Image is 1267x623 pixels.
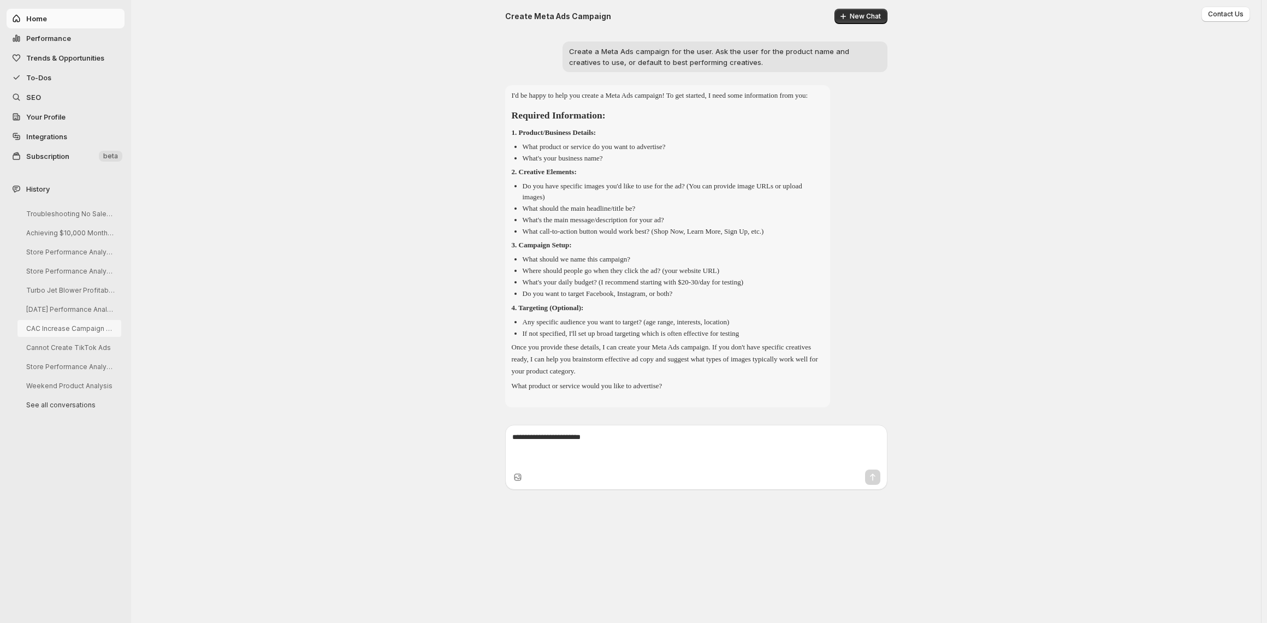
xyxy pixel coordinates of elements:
button: Cannot Create TikTok Ads [17,339,121,356]
span: Your Profile [26,112,66,121]
span: Subscription [26,152,69,161]
button: Store Performance Analysis and Recommendations [17,263,121,280]
button: See all conversations [17,396,121,413]
a: SEO [7,87,125,107]
p: I'd be happy to help you create a Meta Ads campaign! To get started, I need some information from... [512,90,824,102]
button: Subscription [7,146,125,166]
p: What's the main message/description for your ad? [523,216,664,224]
strong: 3. Campaign Setup: [512,241,572,249]
button: Upload image [512,472,523,483]
strong: 1. Product/Business Details: [512,128,596,137]
span: New Chat [850,12,881,21]
button: Store Performance Analysis & Suggestions [17,358,121,375]
p: What product or service would you like to advertise? [512,380,824,392]
button: Home [7,9,125,28]
span: Contact Us [1208,10,1244,19]
span: Performance [26,34,71,43]
a: Your Profile [7,107,125,127]
span: Trends & Opportunities [26,54,104,62]
button: Trends & Opportunities [7,48,125,68]
strong: 4. Targeting (Optional): [512,304,584,312]
p: Where should people go when they click the ad? (your website URL) [523,266,720,275]
span: To-Dos [26,73,51,82]
span: History [26,183,50,194]
span: Home [26,14,47,23]
p: What product or service do you want to advertise? [523,143,666,151]
p: Do you have specific images you'd like to use for the ad? (You can provide image URLs or upload i... [523,182,802,201]
p: What call-to-action button would work best? (Shop Now, Learn More, Sign Up, etc.) [523,227,764,235]
a: Integrations [7,127,125,146]
h2: Required Information: [512,108,824,124]
button: Store Performance Analysis and Recommendations [17,244,121,260]
button: Troubleshooting No Sales Issue [17,205,121,222]
span: Integrations [26,132,67,141]
p: Create a Meta Ads campaign for the user. Ask the user for the product name and creatives to use, ... [569,46,881,68]
p: Any specific audience you want to target? (age range, interests, location) [523,318,730,326]
button: To-Dos [7,68,125,87]
button: Weekend Product Analysis [17,377,121,394]
p: What should the main headline/title be? [523,204,636,212]
button: Contact Us [1201,7,1250,22]
button: Achieving $10,000 Monthly Sales Goal [17,224,121,241]
button: New Chat [834,9,887,24]
p: What should we name this campaign? [523,255,630,263]
p: Do you want to target Facebook, Instagram, or both? [523,289,673,298]
strong: 2. Creative Elements: [512,168,577,176]
button: Performance [7,28,125,48]
button: CAC Increase Campaign Analysis [17,320,121,337]
p: What's your daily budget? (I recommend starting with $20-30/day for testing) [523,278,744,286]
p: Once you provide these details, I can create your Meta Ads campaign. If you don't have specific c... [512,341,824,377]
p: If not specified, I'll set up broad targeting which is often effective for testing [523,329,739,337]
span: beta [103,152,118,161]
button: [DATE] Performance Analysis [17,301,121,318]
span: SEO [26,93,41,102]
h2: Create Meta Ads Campaign [505,11,611,22]
button: Turbo Jet Blower Profitability Analysis [17,282,121,299]
p: What's your business name? [523,154,603,162]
